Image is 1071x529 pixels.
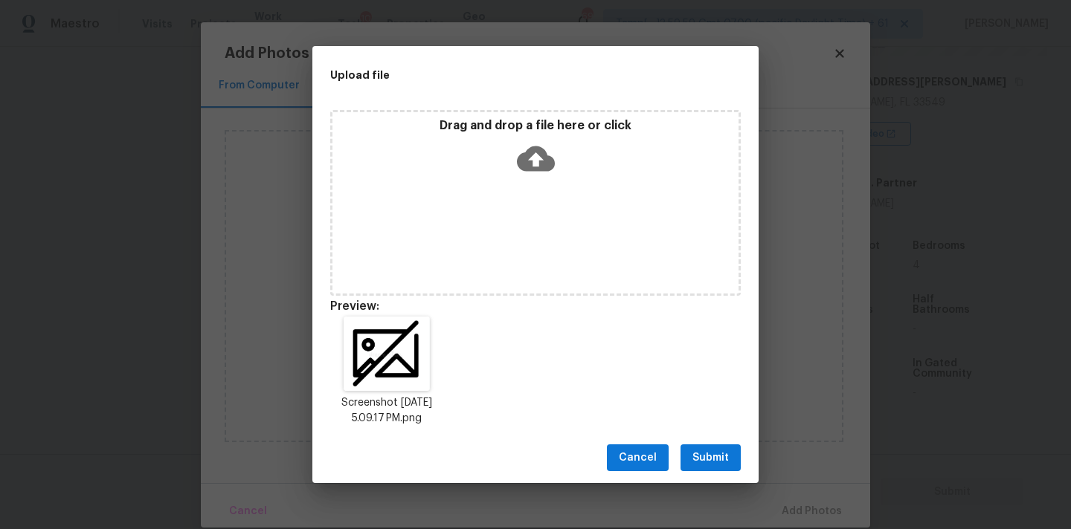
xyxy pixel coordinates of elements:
p: Drag and drop a file here or click [332,118,739,134]
span: Submit [692,449,729,467]
img: dZk9tf7PrwW83LLrLwXKsI4AAAggggAACcQoQHD10NeDl+wTLaNCLGvaC+2Y7V9RjZduXbQgggAACCCCAwHgECI4eelGCXfBw... [344,317,430,391]
p: Screenshot [DATE] 5.09.17 PM.png [330,395,443,426]
h2: Upload file [330,67,674,83]
button: Submit [681,444,741,472]
span: Cancel [619,449,657,467]
button: Cancel [607,444,669,472]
